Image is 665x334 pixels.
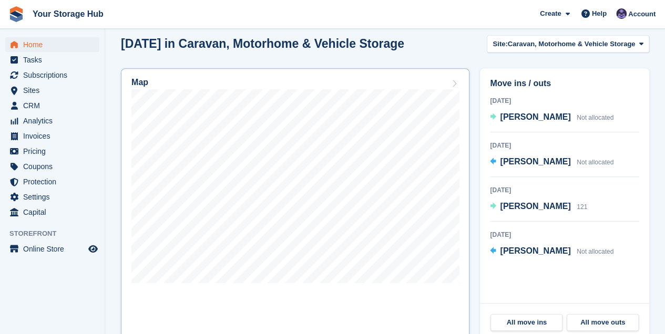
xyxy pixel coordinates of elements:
span: Invoices [23,129,86,143]
span: Help [592,8,607,19]
span: [PERSON_NAME] [500,157,570,166]
a: menu [5,174,99,189]
span: [PERSON_NAME] [500,112,570,121]
a: [PERSON_NAME] Not allocated [490,111,613,124]
span: Create [540,8,561,19]
span: Home [23,37,86,52]
a: menu [5,37,99,52]
span: Coupons [23,159,86,174]
span: 121 [577,203,587,211]
span: Subscriptions [23,68,86,82]
span: Account [628,9,656,19]
h2: [DATE] in Caravan, Motorhome & Vehicle Storage [121,37,404,51]
span: Site: [493,39,507,49]
span: Storefront [9,228,105,239]
div: [DATE] [490,230,639,239]
span: Capital [23,205,86,220]
span: [PERSON_NAME] [500,246,570,255]
span: Online Store [23,242,86,256]
a: menu [5,113,99,128]
h2: Map [131,78,148,87]
span: Not allocated [577,159,613,166]
div: [DATE] [490,96,639,106]
a: menu [5,242,99,256]
span: Sites [23,83,86,98]
a: menu [5,83,99,98]
a: menu [5,53,99,67]
span: CRM [23,98,86,113]
a: menu [5,68,99,82]
span: Tasks [23,53,86,67]
a: Preview store [87,243,99,255]
a: menu [5,190,99,204]
div: [DATE] [490,185,639,195]
a: menu [5,98,99,113]
a: [PERSON_NAME] Not allocated [490,155,613,169]
span: Not allocated [577,248,613,255]
span: Protection [23,174,86,189]
a: Your Storage Hub [28,5,108,23]
span: Pricing [23,144,86,159]
button: Site: Caravan, Motorhome & Vehicle Storage [487,35,649,53]
a: menu [5,129,99,143]
a: [PERSON_NAME] Not allocated [490,245,613,258]
div: [DATE] [490,141,639,150]
img: stora-icon-8386f47178a22dfd0bd8f6a31ec36ba5ce8667c1dd55bd0f319d3a0aa187defe.svg [8,6,24,22]
a: menu [5,159,99,174]
a: [PERSON_NAME] 121 [490,200,587,214]
a: All move outs [567,314,639,331]
span: Not allocated [577,114,613,121]
a: All move ins [490,314,562,331]
h2: Move ins / outs [490,77,639,90]
span: Settings [23,190,86,204]
span: Analytics [23,113,86,128]
img: Liam Beddard [616,8,627,19]
a: menu [5,205,99,220]
span: [PERSON_NAME] [500,202,570,211]
a: menu [5,144,99,159]
span: Caravan, Motorhome & Vehicle Storage [508,39,636,49]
